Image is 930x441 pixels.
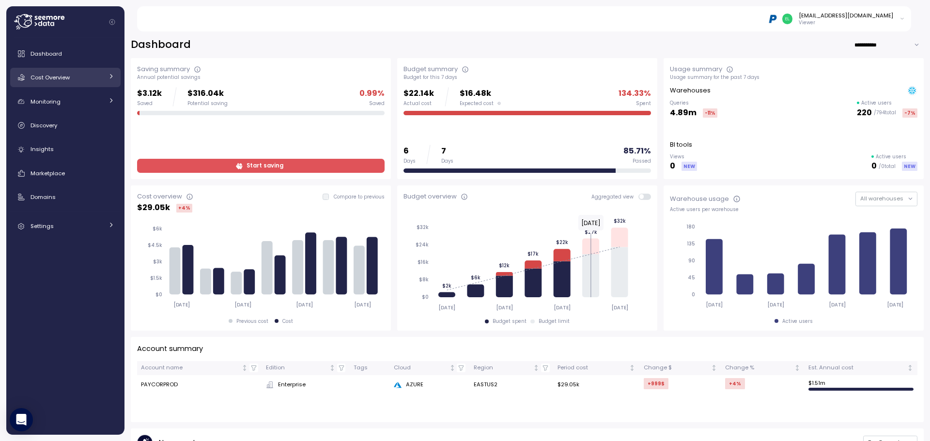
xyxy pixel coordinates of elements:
[768,14,778,24] img: 68b03c81eca7ebbb46a2a292.PNG
[527,251,539,257] tspan: $17k
[782,14,792,24] img: 9819483d95bcefcbde6e3c56e1731568
[449,365,456,371] div: Not sorted
[10,44,121,63] a: Dashboard
[416,242,429,248] tspan: $24k
[153,226,162,232] tspan: $6k
[173,302,190,308] tspan: [DATE]
[471,274,480,281] tspan: $6k
[390,361,469,375] th: CloudNot sorted
[860,195,903,202] span: All warehouses
[799,12,893,19] div: [EMAIL_ADDRESS][DOMAIN_NAME]
[438,304,455,311] tspan: [DATE]
[187,87,228,100] p: $316.04k
[629,365,635,371] div: Not sorted
[403,100,434,107] div: Actual cost
[359,87,385,100] p: 0.99 %
[902,108,917,118] div: -7 %
[137,159,385,173] a: Start saving
[176,204,192,213] div: +4 %
[137,375,262,395] td: PAYCORPROD
[711,365,717,371] div: Not sorted
[10,116,121,135] a: Discovery
[334,194,385,200] p: Compare to previous
[460,100,494,107] span: Expected cost
[10,187,121,207] a: Domains
[131,38,191,52] h2: Dashboard
[422,294,429,300] tspan: $0
[591,194,638,200] span: Aggregated view
[706,302,723,308] tspan: [DATE]
[10,92,121,111] a: Monitoring
[876,153,906,160] p: Active users
[354,364,386,372] div: Tags
[670,100,717,106] p: Queries
[441,145,453,158] p: 7
[137,343,203,354] p: Account summary
[403,145,416,158] p: 6
[682,162,697,171] div: NEW
[670,106,697,120] p: 4.89m
[670,64,722,74] div: Usage summary
[613,218,625,224] tspan: $32k
[137,192,182,201] div: Cost overview
[688,274,695,281] tspan: 45
[644,364,709,372] div: Change $
[236,318,268,325] div: Previous cost
[670,74,917,81] div: Usage summary for the past 7 days
[155,291,162,298] tspan: $0
[670,140,692,150] p: BI tools
[533,365,540,371] div: Not sorted
[369,100,385,107] div: Saved
[782,318,813,325] div: Active users
[31,74,70,81] span: Cost Overview
[10,164,121,183] a: Marketplace
[278,380,306,389] span: Enterprise
[403,64,458,74] div: Budget summary
[493,318,527,325] div: Budget spent
[584,228,597,235] tspan: $27k
[794,365,801,371] div: Not sorted
[403,192,457,201] div: Budget overview
[31,50,62,58] span: Dashboard
[137,74,385,81] div: Annual potential savings
[442,282,451,289] tspan: $2k
[141,364,240,372] div: Account name
[539,318,570,325] div: Budget limit
[556,239,568,245] tspan: $22k
[499,262,510,269] tspan: $12k
[241,365,248,371] div: Not sorted
[670,194,729,204] div: Warehouse usage
[692,291,695,298] tspan: 0
[619,87,651,100] p: 134.33 %
[670,206,917,213] div: Active users per warehouse
[403,74,651,81] div: Budget for this 7 days
[355,302,372,308] tspan: [DATE]
[799,19,893,26] p: Viewer
[10,140,121,159] a: Insights
[558,364,628,372] div: Period cost
[855,192,917,206] button: All warehouses
[235,302,252,308] tspan: [DATE]
[10,68,121,87] a: Cost Overview
[636,100,651,107] div: Spent
[808,364,905,372] div: Est. Annual cost
[688,258,695,264] tspan: 90
[137,100,162,107] div: Saved
[187,100,228,107] div: Potential saving
[394,380,465,389] div: AZURE
[902,162,917,171] div: NEW
[670,86,711,95] p: Warehouses
[469,375,553,395] td: EASTUS2
[879,163,896,170] p: / 0 total
[670,160,675,173] p: 0
[153,259,162,265] tspan: $3k
[633,158,651,165] div: Passed
[418,259,429,265] tspan: $16k
[725,378,745,389] div: +4 %
[829,302,846,308] tspan: [DATE]
[10,216,121,236] a: Settings
[623,145,651,158] p: 85.71 %
[469,361,553,375] th: RegionNot sorted
[31,193,56,201] span: Domains
[150,275,162,281] tspan: $1.5k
